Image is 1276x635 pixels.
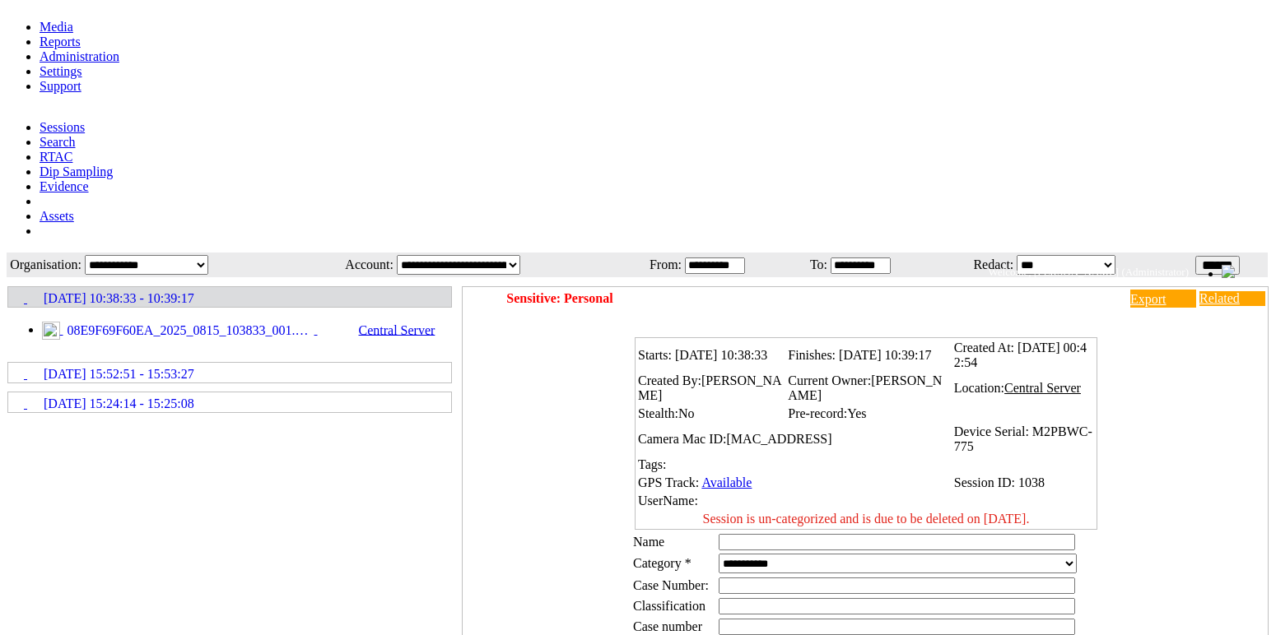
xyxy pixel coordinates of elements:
[40,179,89,193] a: Evidence
[1130,290,1196,308] a: Export
[1018,475,1045,489] span: 1038
[40,49,119,63] a: Administration
[675,348,767,362] span: [DATE] 10:38:33
[40,165,113,178] a: Dip Sampling
[633,535,664,549] label: Name
[40,20,73,34] a: Media
[40,79,81,93] a: Support
[9,288,450,306] a: [DATE] 10:38:33 - 10:39:17
[633,556,692,570] label: Category *
[953,373,1095,404] td: Location:
[794,254,828,276] td: To:
[787,373,951,404] td: Current Owner:
[954,341,1087,369] span: [DATE] 00:42:54
[63,323,314,338] span: 08E9F69F60EA_2025_0815_103833_001.MP4
[727,432,832,446] span: [MAC_ADDRESS]
[633,619,702,633] span: Case number
[9,393,450,411] a: [DATE] 15:24:14 - 15:25:08
[40,64,82,78] a: Settings
[9,364,450,382] a: [DATE] 15:52:51 - 15:53:27
[638,494,698,508] span: UserName:
[40,150,72,164] a: RTAC
[703,512,1030,526] span: Session is un-categorized and is due to be deleted on [DATE].
[44,367,194,382] span: [DATE] 15:52:51 - 15:53:27
[623,254,683,276] td: From:
[954,475,1015,489] span: Session ID:
[306,254,394,276] td: Account:
[40,209,74,223] a: Assets
[847,406,866,420] span: Yes
[44,291,194,306] span: [DATE] 10:38:33 - 10:39:17
[701,475,752,489] a: Available
[633,599,706,613] span: Classification
[1222,265,1235,278] img: bell24.png
[638,457,666,471] span: Tags:
[8,254,82,276] td: Organisation:
[638,348,672,362] span: Starts:
[638,373,782,402] span: [PERSON_NAME]
[44,396,194,411] span: [DATE] 15:24:14 - 15:25:08
[40,35,81,49] a: Reports
[940,254,1014,276] td: Redact:
[637,373,785,404] td: Created By:
[633,578,709,593] span: Case Number:
[637,406,785,422] td: Stealth:
[954,424,1029,438] span: Device Serial:
[505,289,1086,308] td: Sensitive: Personal
[40,120,85,134] a: Sessions
[788,348,836,362] span: Finishes:
[1004,381,1081,395] span: Central Server
[638,475,699,489] span: GPS Track:
[787,406,951,422] td: Pre-record:
[788,373,942,402] span: [PERSON_NAME]
[954,341,1014,355] span: Created At:
[40,135,76,149] a: Search
[42,322,60,340] img: video24_pre.svg
[954,424,1092,453] span: M2PBWC-775
[637,424,952,455] td: Camera Mac ID:
[989,266,1189,278] span: Welcome, [PERSON_NAME] (Administrator)
[318,323,444,337] span: Central Server
[839,348,931,362] span: [DATE] 10:39:17
[42,322,444,336] a: 08E9F69F60EA_2025_0815_103833_001.MP4 Central Server
[678,406,695,420] span: No
[1199,291,1265,306] a: Related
